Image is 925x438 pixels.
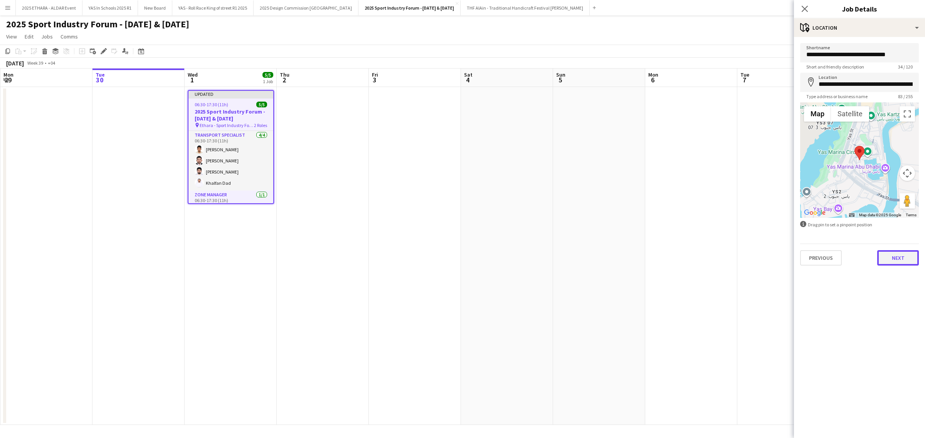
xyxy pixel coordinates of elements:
[802,208,827,218] a: Open this area in Google Maps (opens a new window)
[254,122,267,128] span: 2 Roles
[794,4,925,14] h3: Job Details
[900,193,915,209] button: Drag Pegman onto the map to open Street View
[25,60,45,66] span: Week 39
[900,166,915,181] button: Map camera controls
[800,221,919,228] div: Drag pin to set a pinpoint position
[188,71,198,78] span: Wed
[57,32,81,42] a: Comms
[280,71,289,78] span: Thu
[262,72,273,78] span: 5/5
[279,75,289,84] span: 2
[358,0,461,15] button: 2025 Sport Industry Forum - [DATE] & [DATE]
[138,0,172,15] button: New Board
[48,60,55,66] div: +04
[371,75,378,84] span: 3
[38,32,56,42] a: Jobs
[461,0,590,15] button: THF AlAin - Traditional Handicraft Festival [PERSON_NAME]
[800,250,842,266] button: Previous
[859,213,901,217] span: Map data ©2025 Google
[256,102,267,107] span: 5/5
[647,75,658,84] span: 6
[187,75,198,84] span: 1
[3,71,13,78] span: Mon
[188,131,273,191] app-card-role: Transport Specialist4/406:30-17:30 (11h)[PERSON_NAME][PERSON_NAME][PERSON_NAME]Khalfan Dad
[263,79,273,84] div: 1 Job
[464,71,473,78] span: Sat
[831,106,869,122] button: Show satellite imagery
[188,191,273,217] app-card-role: Zone Manager1/106:30-17:30 (11h)
[906,213,917,217] a: Terms (opens in new tab)
[739,75,749,84] span: 7
[254,0,358,15] button: 2025 Design Commission [GEOGRAPHIC_DATA]
[892,64,919,70] span: 34 / 120
[463,75,473,84] span: 4
[195,102,228,107] span: 06:30-17:30 (11h)
[556,71,565,78] span: Sun
[804,106,831,122] button: Show street map
[6,18,189,30] h1: 2025 Sport Industry Forum - [DATE] & [DATE]
[877,250,919,266] button: Next
[16,0,82,15] button: 2025 ETHARA - ALDAR Event
[802,208,827,218] img: Google
[41,33,53,40] span: Jobs
[96,71,105,78] span: Tue
[200,122,254,128] span: Ethara - Sport Industry Forum 2025
[3,32,20,42] a: View
[61,33,78,40] span: Comms
[800,94,874,99] span: Type address or business name
[900,106,915,122] button: Toggle fullscreen view
[555,75,565,84] span: 5
[648,71,658,78] span: Mon
[740,71,749,78] span: Tue
[188,90,274,204] app-job-card: Updated06:30-17:30 (11h)5/52025 Sport Industry Forum - [DATE] & [DATE] Ethara - Sport Industry Fo...
[94,75,105,84] span: 30
[172,0,254,15] button: YAS - Roll Race King of street R1 2025
[2,75,13,84] span: 29
[6,59,24,67] div: [DATE]
[372,71,378,78] span: Fri
[188,91,273,97] div: Updated
[849,212,854,218] button: Keyboard shortcuts
[6,33,17,40] span: View
[188,108,273,122] h3: 2025 Sport Industry Forum - [DATE] & [DATE]
[25,33,34,40] span: Edit
[794,18,925,37] div: Location
[22,32,37,42] a: Edit
[892,94,919,99] span: 83 / 255
[82,0,138,15] button: YAS In Schools 2025 R1
[800,64,870,70] span: Short and friendly description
